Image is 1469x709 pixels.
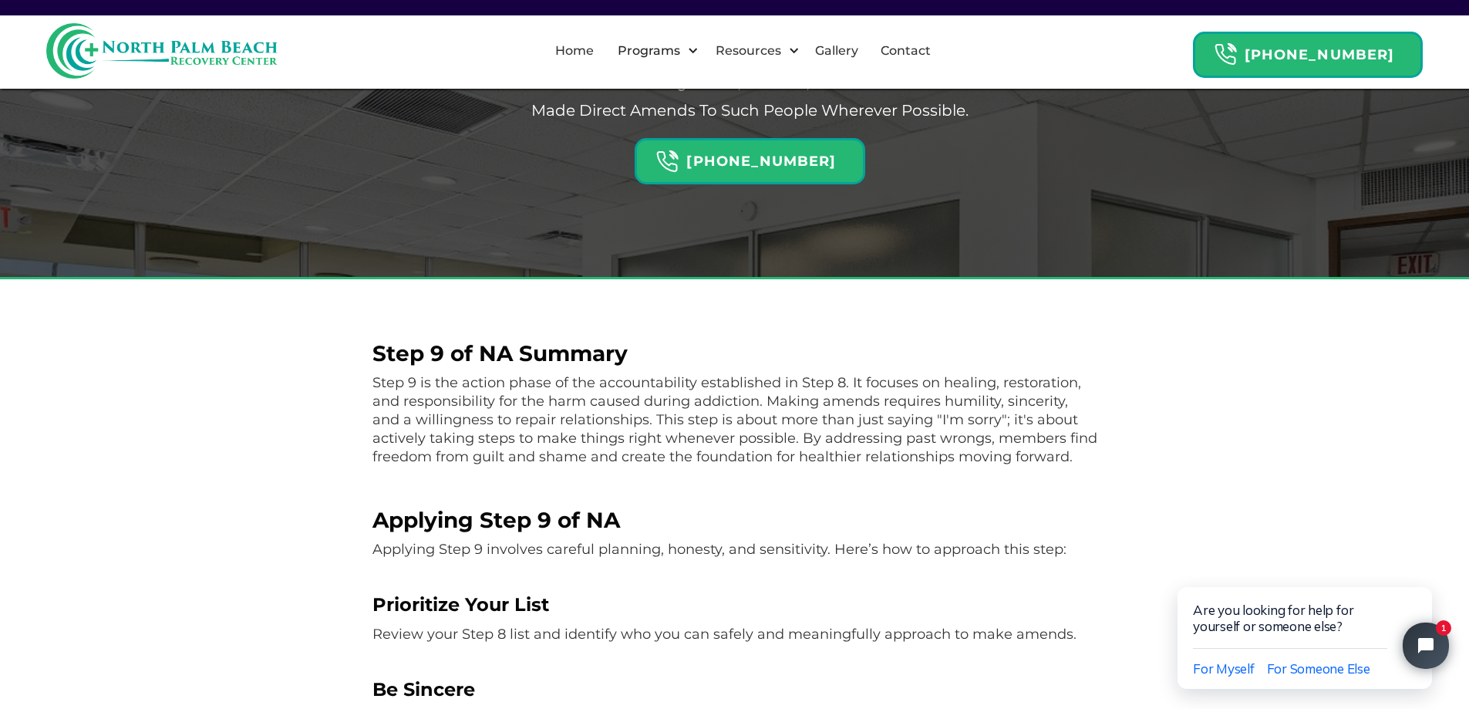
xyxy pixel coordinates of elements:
[702,26,804,76] div: Resources
[372,566,1097,585] p: ‍
[372,625,1097,643] p: Review your Step 8 list and identify who you can safely and meaningfully approach to make amends.
[712,42,785,60] div: Resources
[806,26,868,76] a: Gallery
[605,26,702,76] div: Programs
[372,340,628,366] strong: Step 9 of NA Summary
[546,26,603,76] a: Home
[1193,24,1423,78] a: Header Calendar Icons[PHONE_NUMBER]
[430,76,1070,91] div: Forgiveness, Rekindle, Grace
[1145,538,1469,709] iframe: Tidio Chat
[1214,42,1237,66] img: Header Calendar Icons
[686,153,836,170] strong: [PHONE_NUMBER]
[372,474,1097,492] p: ‍
[871,26,940,76] a: Contact
[1245,46,1394,63] strong: [PHONE_NUMBER]
[635,130,864,184] a: Header Calendar Icons[PHONE_NUMBER]
[372,678,475,701] strong: Be Sincere
[614,42,684,60] div: Programs
[372,540,1097,559] p: Applying Step 9 involves careful planning, honesty, and sensitivity. Here’s how to approach this ...
[655,150,679,174] img: Header Calendar Icons
[430,99,1070,123] p: Made direct amends to such people wherever possible.
[372,507,620,533] strong: Applying Step 9 of NA
[372,651,1097,670] p: ‍
[372,373,1097,466] p: Step 9 is the action phase of the accountability established in Step 8. It focuses on healing, re...
[372,593,549,616] strong: Prioritize Your List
